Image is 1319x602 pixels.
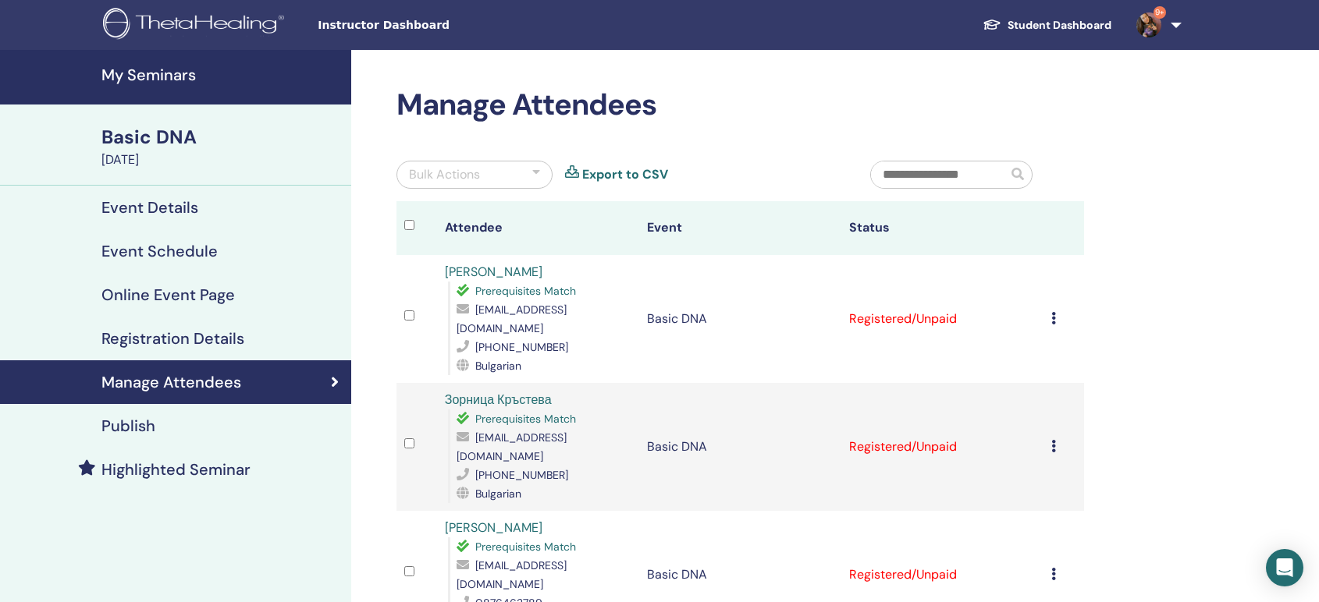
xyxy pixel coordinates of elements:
span: 9+ [1154,6,1166,19]
a: Export to CSV [582,165,668,184]
h4: Event Details [101,198,198,217]
h4: Registration Details [101,329,244,348]
span: [EMAIL_ADDRESS][DOMAIN_NAME] [457,430,567,463]
div: [DATE] [101,150,342,169]
div: Bulk Actions [409,165,480,184]
a: [PERSON_NAME] [445,519,542,536]
h4: My Seminars [101,66,342,84]
td: Basic DNA [639,383,841,511]
th: Event [639,201,841,255]
span: [EMAIL_ADDRESS][DOMAIN_NAME] [457,303,567,335]
img: logo.png [103,8,290,43]
a: Student Dashboard [970,11,1124,40]
span: Instructor Dashboard [318,17,552,34]
h4: Publish [101,416,155,435]
img: graduation-cap-white.svg [983,18,1001,31]
span: Prerequisites Match [475,540,576,554]
h4: Event Schedule [101,242,218,260]
div: Open Intercom Messenger [1266,549,1303,586]
span: [PHONE_NUMBER] [475,340,568,354]
span: [EMAIL_ADDRESS][DOMAIN_NAME] [457,558,567,591]
div: Basic DNA [101,124,342,150]
span: Prerequisites Match [475,412,576,426]
a: Basic DNA[DATE] [92,124,351,169]
td: Basic DNA [639,255,841,383]
h4: Online Event Page [101,285,235,304]
span: [PHONE_NUMBER] [475,468,568,482]
span: Prerequisites Match [475,284,576,298]
span: Bulgarian [475,487,521,501]
th: Status [841,201,1043,255]
a: [PERSON_NAME] [445,264,542,280]
h4: Manage Attendees [101,373,241,391]
img: default.jpg [1136,12,1161,37]
th: Attendee [437,201,639,255]
span: Bulgarian [475,359,521,373]
h4: Highlighted Seminar [101,460,251,479]
h2: Manage Attendees [396,87,1084,123]
a: Зорница Кръстева [445,391,552,408]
